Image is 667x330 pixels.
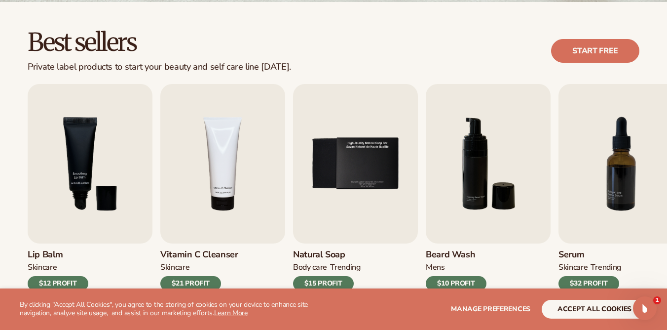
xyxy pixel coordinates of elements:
[293,262,327,273] div: BODY Care
[28,249,88,260] h3: Lip Balm
[451,304,530,314] span: Manage preferences
[293,276,354,291] div: $15 PROFIT
[28,262,57,273] div: SKINCARE
[633,296,657,320] iframe: Intercom live chat
[160,262,189,273] div: Skincare
[558,249,621,260] h3: Serum
[551,39,639,63] a: Start free
[20,301,330,318] p: By clicking "Accept All Cookies", you agree to the storing of cookies on your device to enhance s...
[293,84,418,291] a: 5 / 9
[28,30,291,56] h2: Best sellers
[653,296,661,304] span: 1
[160,84,285,291] a: 4 / 9
[214,308,248,318] a: Learn More
[330,262,360,273] div: TRENDING
[542,300,647,319] button: accept all cookies
[160,276,221,291] div: $21 PROFIT
[28,276,88,291] div: $12 PROFIT
[28,62,291,73] div: Private label products to start your beauty and self care line [DATE].
[28,84,152,291] a: 3 / 9
[558,262,588,273] div: SKINCARE
[558,276,619,291] div: $32 PROFIT
[591,262,621,273] div: TRENDING
[451,300,530,319] button: Manage preferences
[426,262,445,273] div: mens
[426,84,551,291] a: 6 / 9
[293,249,361,260] h3: Natural Soap
[160,249,238,260] h3: Vitamin C Cleanser
[426,276,486,291] div: $10 PROFIT
[426,249,486,260] h3: Beard Wash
